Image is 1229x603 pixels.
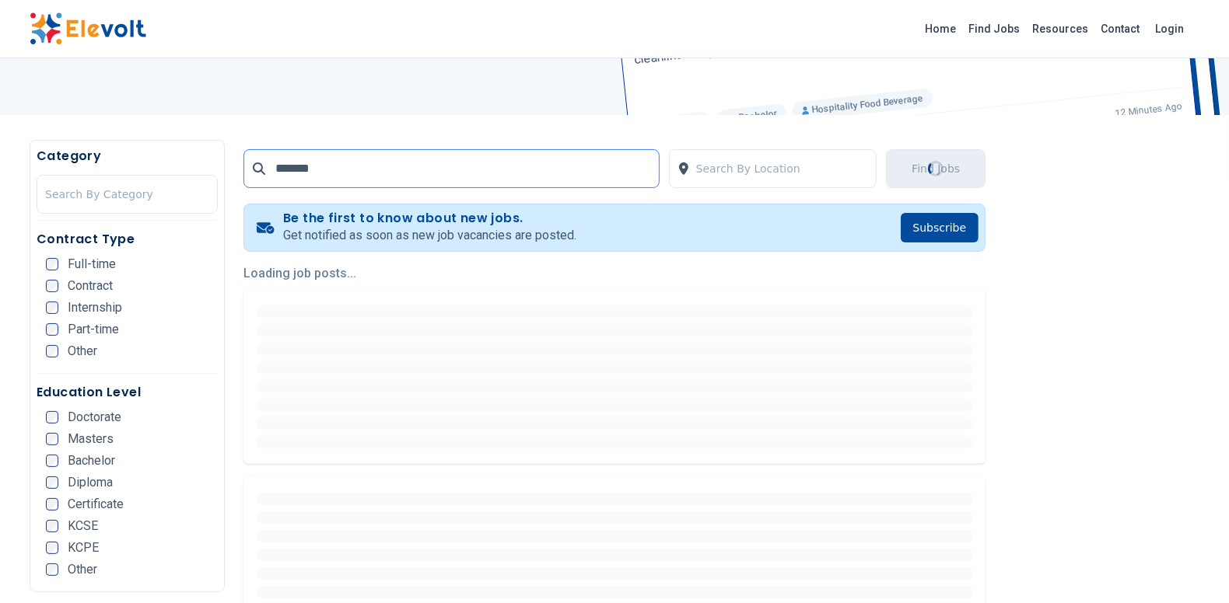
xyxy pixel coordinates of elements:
p: Loading job posts... [243,264,986,283]
span: Other [68,345,97,357]
input: Full-time [46,258,58,270]
span: KCPE [68,542,99,554]
span: Part-time [68,323,119,336]
h5: Contract Type [37,230,218,249]
a: Login [1146,13,1193,44]
a: Home [919,16,962,41]
input: Internship [46,301,58,314]
span: Contract [68,280,113,292]
input: Doctorate [46,411,58,423]
input: Diploma [46,476,58,489]
span: KCSE [68,520,98,532]
span: Diploma [68,476,113,489]
input: Masters [46,433,58,445]
input: Contract [46,280,58,292]
button: Subscribe [901,213,979,242]
h5: Category [37,147,218,166]
a: Find Jobs [962,16,1026,41]
span: Certificate [68,498,124,511]
a: Contact [1094,16,1146,41]
p: Get notified as soon as new job vacancies are posted. [283,226,576,245]
input: Other [46,345,58,357]
img: Elevolt [30,12,146,45]
span: Masters [68,433,114,445]
h4: Be the first to know about new jobs. [283,211,576,226]
span: Doctorate [68,411,121,423]
div: Loading... [927,160,944,177]
input: KCSE [46,520,58,532]
input: Certificate [46,498,58,511]
input: Other [46,563,58,576]
span: Internship [68,301,122,314]
span: Other [68,563,97,576]
a: Resources [1026,16,1094,41]
button: Find JobsLoading... [886,149,986,188]
input: Bachelor [46,455,58,467]
span: Full-time [68,258,116,270]
h5: Education Level [37,383,218,402]
input: Part-time [46,323,58,336]
span: Bachelor [68,455,115,467]
iframe: Chat Widget [1151,528,1229,603]
input: KCPE [46,542,58,554]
